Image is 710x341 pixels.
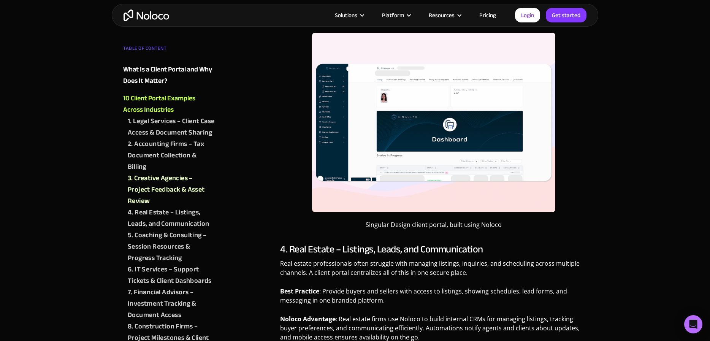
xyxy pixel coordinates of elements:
[124,10,169,21] a: home
[128,287,215,321] a: 7. Financial Advisors – Investment Tracking & Document Access
[419,10,470,20] div: Resources
[128,173,215,207] a: 3. Creative Agencies – Project Feedback & Asset Review
[470,10,506,20] a: Pricing
[128,264,215,287] a: 6. IT Services – Support Tickets & Client Dashboards
[128,116,215,138] a: 1. Legal Services – Client Case Access & Document Sharing
[123,43,215,58] div: TABLE OF CONTENT
[372,10,419,20] div: Platform
[382,10,404,20] div: Platform
[280,315,336,323] strong: Noloco Advantage
[123,64,215,87] a: What Is a Client Portal and Why Does It Matter?
[546,8,586,22] a: Get started
[312,220,555,229] figcaption: Singular Design client portal, built using Noloco
[429,10,455,20] div: Resources
[515,8,540,22] a: Login
[128,138,215,173] a: 2. Accounting Firms – Tax Document Collection & Billing
[335,10,357,20] div: Solutions
[280,287,319,295] strong: Best Practice
[280,259,587,283] p: Real estate professionals often struggle with managing listings, inquiries, and scheduling across...
[280,244,587,255] h3: 4. Real Estate – Listings, Leads, and Communication
[325,10,372,20] div: Solutions
[123,93,215,116] a: 10 Client Portal Examples Across Industries
[280,287,587,311] p: : Provide buyers and sellers with access to listings, showing schedules, lead forms, and messagin...
[128,207,215,230] a: 4. Real Estate – Listings, Leads, and Communication
[128,230,215,264] a: 5. Coaching & Consulting – Session Resources & Progress Tracking
[684,315,702,333] div: Open Intercom Messenger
